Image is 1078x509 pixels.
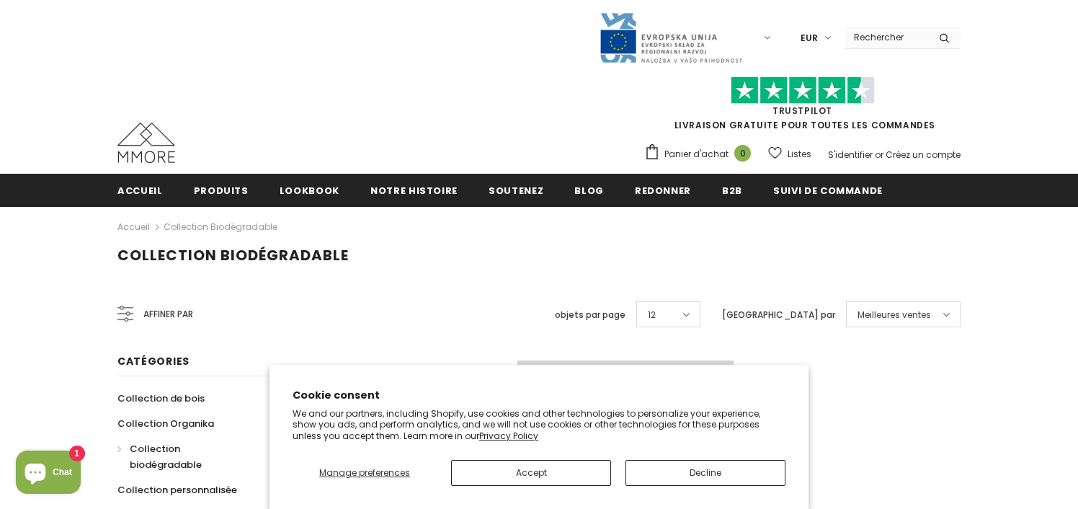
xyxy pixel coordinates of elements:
[370,184,458,198] span: Notre histoire
[625,460,785,486] button: Decline
[12,451,85,497] inbox-online-store-chat: Shopify online store chat
[574,174,604,206] a: Blog
[117,174,163,206] a: Accueil
[143,306,193,322] span: Affiner par
[319,466,410,479] span: Manage preferences
[801,31,818,45] span: EUR
[489,174,543,206] a: soutenez
[875,149,883,161] span: or
[117,245,349,265] span: Collection biodégradable
[117,184,163,198] span: Accueil
[280,184,339,198] span: Lookbook
[722,184,742,198] span: B2B
[644,83,961,131] span: LIVRAISON GRATUITE POUR TOUTES LES COMMANDES
[293,408,785,442] p: We and our partners, including Shopify, use cookies and other technologies to personalize your ex...
[857,308,931,322] span: Meilleures ventes
[722,308,835,322] label: [GEOGRAPHIC_DATA] par
[117,411,214,436] a: Collection Organika
[489,184,543,198] span: soutenez
[574,184,604,198] span: Blog
[479,430,538,442] a: Privacy Policy
[635,184,691,198] span: Redonner
[731,76,875,105] img: Faites confiance aux étoiles pilotes
[788,147,811,161] span: Listes
[734,145,751,161] span: 0
[117,436,253,477] a: Collection biodégradable
[117,477,237,503] a: Collection personnalisée
[117,123,175,163] img: Cas MMORE
[722,174,742,206] a: B2B
[451,460,611,486] button: Accept
[635,174,691,206] a: Redonner
[768,141,811,167] a: Listes
[772,105,832,117] a: TrustPilot
[117,483,237,497] span: Collection personnalisée
[828,149,873,161] a: S'identifier
[117,386,205,411] a: Collection de bois
[555,308,625,322] label: objets par page
[194,174,249,206] a: Produits
[664,147,729,161] span: Panier d'achat
[130,442,202,472] span: Collection biodégradable
[280,174,339,206] a: Lookbook
[293,388,785,403] h2: Cookie consent
[194,184,249,198] span: Produits
[773,184,883,198] span: Suivi de commande
[773,174,883,206] a: Suivi de commande
[599,12,743,64] img: Javni Razpis
[117,218,150,236] a: Accueil
[164,221,277,233] a: Collection biodégradable
[845,27,928,48] input: Search Site
[370,174,458,206] a: Notre histoire
[599,31,743,43] a: Javni Razpis
[644,143,758,165] a: Panier d'achat 0
[117,417,214,430] span: Collection Organika
[648,308,656,322] span: 12
[886,149,961,161] a: Créez un compte
[117,391,205,405] span: Collection de bois
[293,460,437,486] button: Manage preferences
[117,354,190,368] span: Catégories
